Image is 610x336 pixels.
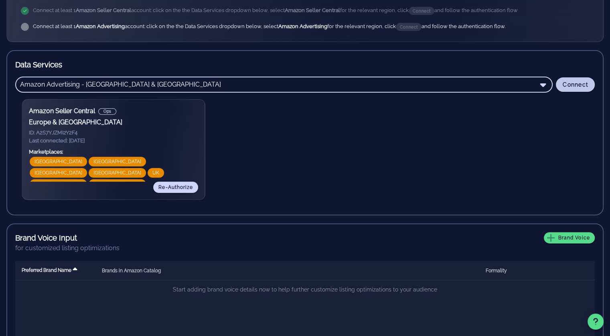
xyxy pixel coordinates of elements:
th: Formality [479,261,513,280]
strong: Amazon Advertising [278,23,327,29]
input: Search Data Service [20,78,537,91]
span: [GEOGRAPHIC_DATA] [34,179,82,189]
span: [GEOGRAPHIC_DATA] [34,168,82,178]
span: Re-Authorize [158,184,193,190]
span: [GEOGRAPHIC_DATA] [93,168,141,178]
span: Ops [103,109,111,114]
h3: Amazon Seller Central [29,106,198,116]
h3: Brand Voice Input [15,232,77,243]
div: Connect at least 1 account: click on the the Data Services dropdown below, select for the relevan... [33,7,590,15]
h3: Data Services [15,59,595,70]
span: Formality [486,268,507,273]
span: Brands in Amazon Catalog [102,268,161,273]
button: Support [588,314,604,330]
span: UK [152,168,159,178]
th: Brands in Amazon Catalog [95,261,479,280]
span: Preferred Brand Name [22,267,71,273]
span: Connect [562,81,588,88]
h5: Marketplaces: [29,148,198,156]
span: [GEOGRAPHIC_DATA] [93,179,141,189]
button: Brand Voice [544,232,595,243]
strong: Amazon Advertising [76,23,125,29]
span: [GEOGRAPHIC_DATA] [34,157,82,166]
span: Brand Voice [549,234,590,241]
th: Preferred Brand Name: Sorted ascending. Activate to sort descending. [15,261,95,280]
strong: Amazon Seller Central [76,7,131,13]
div: for customized listing optimizations [15,243,595,253]
button: Connect [556,77,595,92]
h5: Last connected: [DATE] [29,137,198,145]
span: [GEOGRAPHIC_DATA] [93,157,141,166]
div: Connect at least 1 account: click on the the Data Services dropdown below, select for the relevan... [33,23,590,31]
strong: Amazon Seller Central [285,7,340,13]
button: Re-Authorize [153,182,198,193]
td: Start adding brand voice details now to help further customize listing optimizations to your audi... [15,280,595,300]
h5: ID: A2S7YJZMI2Y2F4 [29,129,198,137]
h3: Europe & [GEOGRAPHIC_DATA] [29,117,198,127]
